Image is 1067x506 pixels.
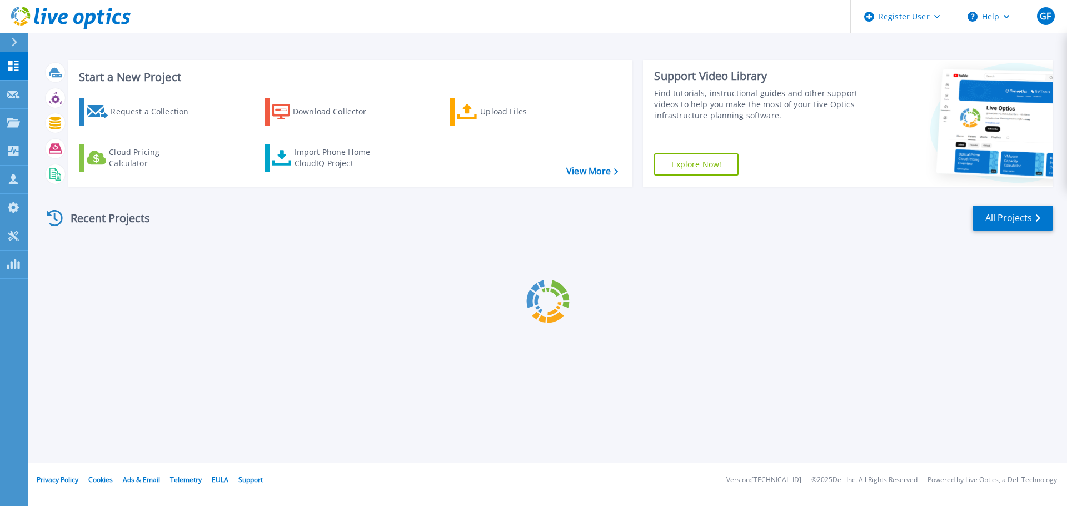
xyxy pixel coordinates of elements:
a: View More [566,166,618,177]
div: Recent Projects [43,204,165,232]
div: Find tutorials, instructional guides and other support videos to help you make the most of your L... [654,88,863,121]
li: Powered by Live Optics, a Dell Technology [928,477,1057,484]
a: Privacy Policy [37,475,78,484]
a: Explore Now! [654,153,739,176]
a: Support [238,475,263,484]
div: Download Collector [293,101,382,123]
div: Cloud Pricing Calculator [109,147,198,169]
span: GF [1040,12,1051,21]
a: Ads & Email [123,475,160,484]
a: Telemetry [170,475,202,484]
a: Cookies [88,475,113,484]
div: Support Video Library [654,69,863,83]
h3: Start a New Project [79,71,618,83]
a: Download Collector [265,98,388,126]
li: Version: [TECHNICAL_ID] [726,477,801,484]
a: Request a Collection [79,98,203,126]
li: © 2025 Dell Inc. All Rights Reserved [811,477,918,484]
a: Upload Files [450,98,574,126]
a: Cloud Pricing Calculator [79,144,203,172]
a: EULA [212,475,228,484]
div: Upload Files [480,101,569,123]
div: Import Phone Home CloudIQ Project [295,147,381,169]
a: All Projects [973,206,1053,231]
div: Request a Collection [111,101,200,123]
